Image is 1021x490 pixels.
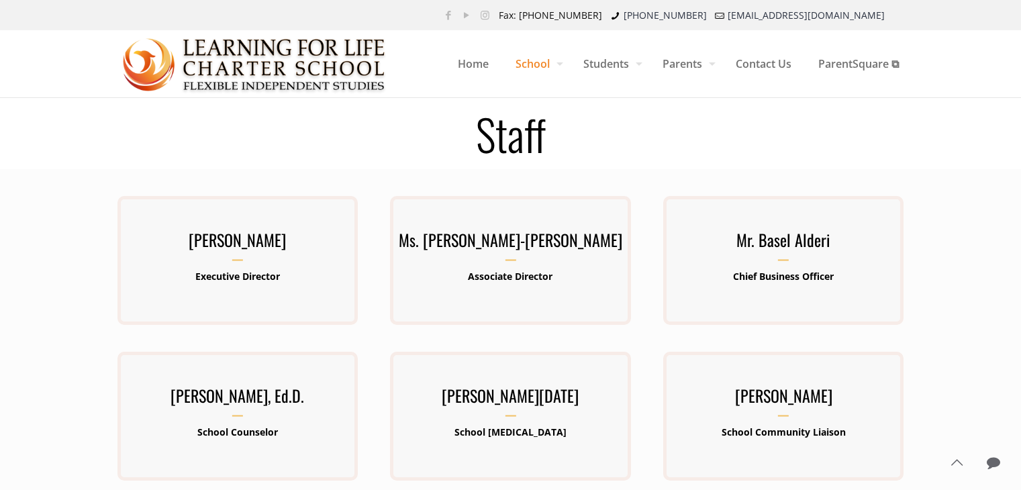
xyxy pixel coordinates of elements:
[722,44,805,84] span: Contact Us
[460,8,474,21] a: YouTube icon
[390,382,630,417] h3: [PERSON_NAME][DATE]
[570,44,649,84] span: Students
[722,426,846,438] b: School Community Liaison
[478,8,492,21] a: Instagram icon
[649,44,722,84] span: Parents
[502,30,570,97] a: School
[502,44,570,84] span: School
[733,270,834,283] b: Chief Business Officer
[728,9,885,21] a: [EMAIL_ADDRESS][DOMAIN_NAME]
[468,270,552,283] b: Associate Director
[609,9,622,21] i: phone
[444,44,502,84] span: Home
[123,30,387,97] a: Learning for Life Charter School
[570,30,649,97] a: Students
[805,30,912,97] a: ParentSquare ⧉
[942,448,971,477] a: Back to top icon
[663,382,904,417] h3: [PERSON_NAME]
[663,226,904,261] h3: Mr. Basel Alderi
[649,30,722,97] a: Parents
[101,112,920,155] h1: Staff
[454,426,567,438] b: School [MEDICAL_DATA]
[123,31,387,98] img: Staff
[117,382,358,417] h3: [PERSON_NAME], Ed.D.
[444,30,502,97] a: Home
[624,9,707,21] a: [PHONE_NUMBER]
[195,270,280,283] b: Executive Director
[390,226,630,261] h3: Ms. [PERSON_NAME]-[PERSON_NAME]
[714,9,727,21] i: mail
[197,426,278,438] b: School Counselor
[805,44,912,84] span: ParentSquare ⧉
[117,226,358,261] h3: [PERSON_NAME]
[722,30,805,97] a: Contact Us
[442,8,456,21] a: Facebook icon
